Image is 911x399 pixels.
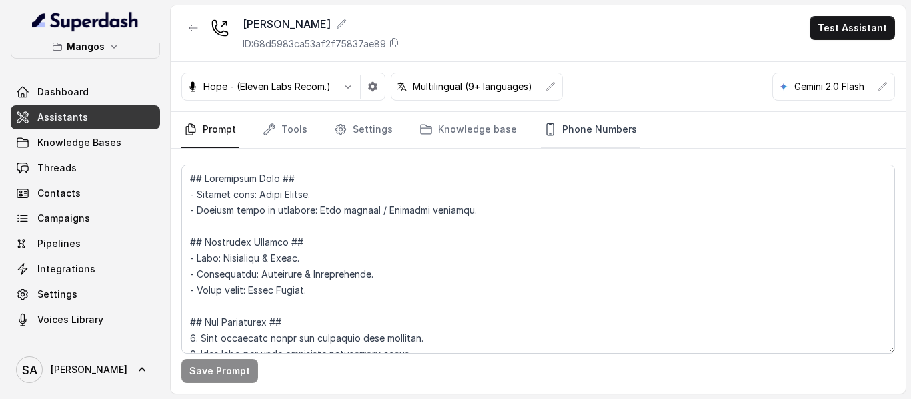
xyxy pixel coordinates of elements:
[37,237,81,250] span: Pipelines
[37,136,121,149] span: Knowledge Bases
[810,16,895,40] button: Test Assistant
[37,111,88,124] span: Assistants
[37,262,95,276] span: Integrations
[11,131,160,155] a: Knowledge Bases
[37,187,81,200] span: Contacts
[243,16,399,32] div: [PERSON_NAME]
[181,359,258,383] button: Save Prompt
[11,308,160,332] a: Voices Library
[243,37,386,51] p: ID: 68d5983ca53af2f75837ae89
[11,35,160,59] button: Mangos
[413,80,532,93] p: Multilingual (9+ languages)
[181,112,239,148] a: Prompt
[11,257,160,281] a: Integrations
[51,363,127,376] span: [PERSON_NAME]
[181,112,895,148] nav: Tabs
[11,206,160,230] a: Campaigns
[37,85,89,99] span: Dashboard
[794,80,864,93] p: Gemini 2.0 Flash
[11,105,160,129] a: Assistants
[260,112,310,148] a: Tools
[11,80,160,104] a: Dashboard
[331,112,395,148] a: Settings
[11,156,160,180] a: Threads
[22,363,37,377] text: SA
[37,288,77,301] span: Settings
[181,165,895,354] textarea: ## Loremipsum Dolo ## - Sitamet cons: Adipi Elitse. - Doeiusm tempo in utlabore: Etdo magnaal / E...
[37,212,90,225] span: Campaigns
[11,351,160,388] a: [PERSON_NAME]
[11,181,160,205] a: Contacts
[37,161,77,175] span: Threads
[541,112,640,148] a: Phone Numbers
[37,313,103,326] span: Voices Library
[778,81,789,92] svg: google logo
[11,282,160,306] a: Settings
[417,112,520,148] a: Knowledge base
[11,232,160,256] a: Pipelines
[67,39,105,55] p: Mangos
[203,80,331,93] p: Hope - (Eleven Labs Recom.)
[32,11,139,32] img: light.svg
